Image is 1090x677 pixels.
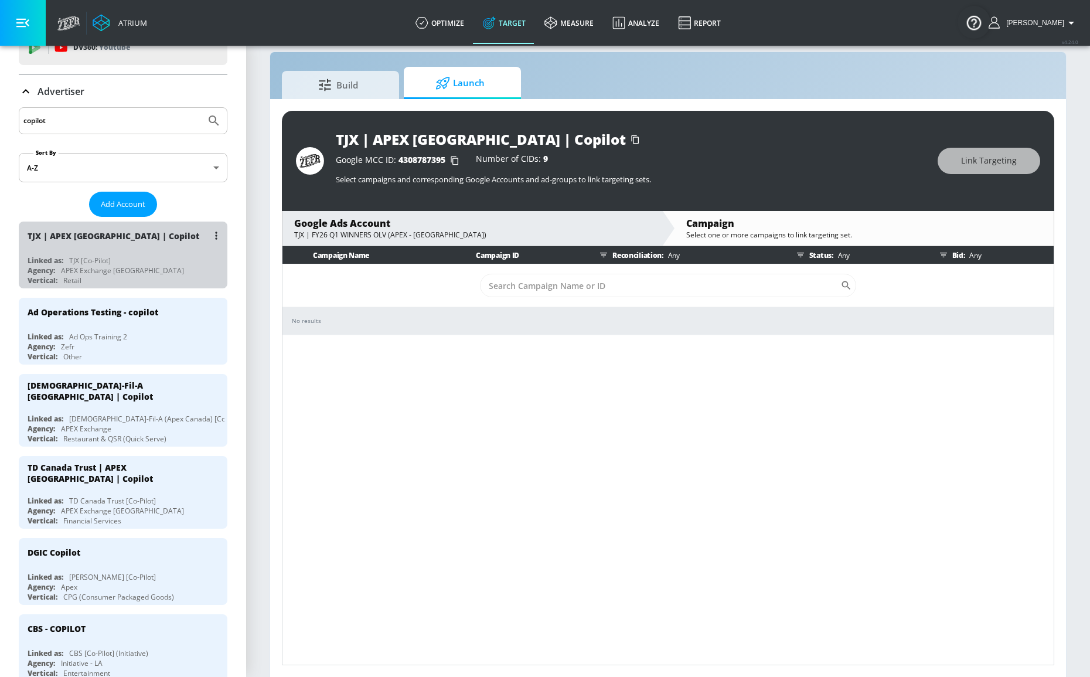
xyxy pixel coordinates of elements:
[595,246,779,264] div: Reconciliation:
[935,246,1048,264] div: Bid:
[833,249,850,261] p: Any
[69,496,156,506] div: TD Canada Trust [Co-Pilot]
[686,230,1042,240] div: Select one or more campaigns to link targeting set.
[398,154,445,165] span: 4308787395
[336,130,626,149] div: TJX | APEX [GEOGRAPHIC_DATA] | Copilot
[965,249,981,261] p: Any
[19,538,227,605] div: DGIC CopilotLinked as:[PERSON_NAME] [Co-Pilot]Agency:ApexVertical:CPG (Consumer Packaged Goods)
[28,352,57,362] div: Vertical:
[958,6,990,39] button: Open Resource Center
[336,174,926,185] p: Select campaigns and corresponding Google Accounts and ad-groups to link targeting sets.
[28,516,57,526] div: Vertical:
[89,192,157,217] button: Add Account
[101,198,145,211] span: Add Account
[19,153,227,182] div: A-Z
[28,266,55,275] div: Agency:
[1062,39,1078,45] span: v 4.24.0
[294,217,650,230] div: Google Ads Account
[28,332,63,342] div: Linked as:
[535,2,603,44] a: measure
[663,249,680,261] p: Any
[28,582,55,592] div: Agency:
[294,230,650,240] div: TJX | FY26 Q1 WINNERS OLV (APEX - [GEOGRAPHIC_DATA])
[63,592,174,602] div: CPG (Consumer Packaged Goods)
[69,332,127,342] div: Ad Ops Training 2
[19,456,227,529] div: TD Canada Trust | APEX [GEOGRAPHIC_DATA] | CopilotLinked as:TD Canada Trust [Co-Pilot]Agency:APEX...
[415,69,505,97] span: Launch
[480,274,856,297] div: Search CID Name or Number
[63,434,166,444] div: Restaurant & QSR (Quick Serve)
[336,155,464,166] div: Google MCC ID:
[28,547,80,558] div: DGIC Copilot
[669,2,730,44] a: Report
[792,246,922,264] div: Status:
[19,75,227,108] div: Advertiser
[28,506,55,516] div: Agency:
[292,317,1044,325] div: No results
[61,582,77,592] div: Apex
[28,342,55,352] div: Agency:
[406,2,474,44] a: optimize
[28,380,208,402] div: [DEMOGRAPHIC_DATA]-Fil-A [GEOGRAPHIC_DATA] | Copilot
[1002,19,1064,27] span: login as: justin.nim@zefr.com
[28,572,63,582] div: Linked as:
[474,2,535,44] a: Target
[114,18,147,28] div: Atrium
[19,298,227,365] div: Ad Operations Testing - copilotLinked as:Ad Ops Training 2Agency:ZefrVertical:Other
[19,374,227,447] div: [DEMOGRAPHIC_DATA]-Fil-A [GEOGRAPHIC_DATA] | CopilotLinked as:[DEMOGRAPHIC_DATA]-Fil-A (Apex Cana...
[69,572,156,582] div: [PERSON_NAME] [Co-Pilot]
[989,16,1078,30] button: [PERSON_NAME]
[63,352,82,362] div: Other
[686,217,1042,230] div: Campaign
[38,85,84,98] p: Advertiser
[19,30,227,65] div: DV360: Youtube
[476,155,548,166] div: Number of CIDs:
[28,658,55,668] div: Agency:
[93,14,147,32] a: Atrium
[61,424,111,434] div: APEX Exchange
[28,648,63,658] div: Linked as:
[480,274,840,297] input: Search Campaign Name or ID
[33,149,59,157] label: Sort By
[61,342,74,352] div: Zefr
[73,41,130,54] p: DV360:
[543,153,548,164] span: 9
[28,623,86,634] div: CBS - COPILOT
[282,246,457,264] th: Campaign Name
[28,230,199,241] div: TJX | APEX [GEOGRAPHIC_DATA] | Copilot
[61,266,184,275] div: APEX Exchange [GEOGRAPHIC_DATA]
[63,275,81,285] div: Retail
[69,414,244,424] div: [DEMOGRAPHIC_DATA]-Fil-A (Apex Canada) [Co-Pilot]
[28,434,57,444] div: Vertical:
[282,211,662,246] div: Google Ads AccountTJX | FY26 Q1 WINNERS OLV (APEX - [GEOGRAPHIC_DATA])
[201,108,227,134] button: Submit Search
[28,414,63,424] div: Linked as:
[61,506,184,516] div: APEX Exchange [GEOGRAPHIC_DATA]
[28,592,57,602] div: Vertical:
[28,496,63,506] div: Linked as:
[69,256,111,266] div: TJX [Co-Pilot]
[19,222,227,288] div: TJX | APEX [GEOGRAPHIC_DATA] | CopilotLinked as:TJX [Co-Pilot]Agency:APEX Exchange [GEOGRAPHIC_DA...
[99,41,130,53] p: Youtube
[457,246,582,264] th: Campaign ID
[28,462,208,484] div: TD Canada Trust | APEX [GEOGRAPHIC_DATA] | Copilot
[294,71,383,99] span: Build
[28,307,158,318] div: Ad Operations Testing - copilot
[23,113,201,128] input: Search by name
[61,658,103,668] div: Initiative - LA
[28,424,55,434] div: Agency:
[69,648,148,658] div: CBS [Co-Pilot] (Initiative)
[28,256,63,266] div: Linked as:
[603,2,669,44] a: Analyze
[63,516,121,526] div: Financial Services
[28,275,57,285] div: Vertical:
